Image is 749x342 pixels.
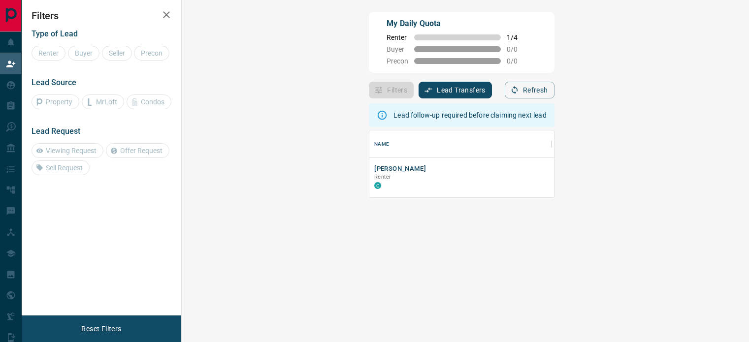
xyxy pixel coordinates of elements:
span: Buyer [387,45,408,53]
span: 1 / 4 [507,33,528,41]
span: Lead Source [32,78,76,87]
button: Reset Filters [75,320,128,337]
span: Type of Lead [32,29,78,38]
span: 0 / 0 [507,57,528,65]
button: [PERSON_NAME] [374,164,426,174]
p: My Daily Quota [387,18,528,30]
span: Lead Request [32,126,80,136]
span: 0 / 0 [507,45,528,53]
div: condos.ca [374,182,381,189]
span: Renter [387,33,408,41]
span: Renter [374,174,391,180]
div: Name [369,130,552,158]
h2: Filters [32,10,171,22]
div: Name [374,130,389,158]
span: Precon [387,57,408,65]
div: Lead follow-up required before claiming next lead [393,106,546,124]
button: Refresh [505,82,554,98]
button: Lead Transfers [419,82,492,98]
